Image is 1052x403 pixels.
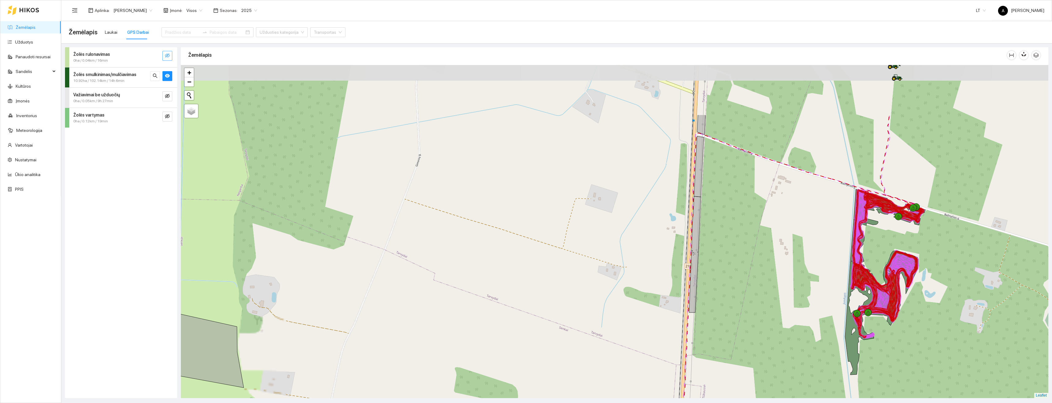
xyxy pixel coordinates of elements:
[105,29,117,36] div: Laukai
[162,71,172,81] button: eye
[15,143,33,148] a: Vartotojai
[241,6,257,15] span: 2025
[16,65,51,78] span: Sandėlis
[1007,53,1016,58] span: column-width
[73,113,105,117] strong: Žolės vartymas
[113,6,152,15] span: Andrius Rimgaila
[162,112,172,121] button: eye-invisible
[15,172,40,177] a: Ūkio analitika
[187,78,191,86] span: −
[73,72,136,77] strong: Žolės smulkinimas/mulčiavimas
[69,27,97,37] span: Žemėlapis
[73,98,113,104] span: 0ha / 0.05km / 9h 27min
[73,92,120,97] strong: Važiavimai be užduočių
[15,40,33,44] a: Užduotys
[16,84,31,89] a: Kultūros
[153,73,158,79] span: search
[185,68,194,77] a: Zoom in
[163,8,168,13] span: shop
[72,8,78,13] span: menu-fold
[16,98,30,103] a: Įmonės
[185,104,198,118] a: Layers
[127,29,149,36] div: GPS Darbai
[202,30,207,35] span: to
[16,128,42,133] a: Meteorologija
[220,7,238,14] span: Sezonas :
[1007,50,1016,60] button: column-width
[165,94,170,99] span: eye-invisible
[15,187,24,192] a: PPIS
[162,91,172,101] button: eye-invisible
[186,6,202,15] span: Visos
[16,54,51,59] a: Panaudoti resursai
[16,113,37,118] a: Inventorius
[65,67,177,87] div: Žolės smulkinimas/mulčiavimas10.92ha / 102.14km / 14h 6minsearcheye
[187,69,191,76] span: +
[1002,6,1004,16] span: A
[170,7,183,14] span: Įmonė :
[69,4,81,17] button: menu-fold
[73,78,124,84] span: 10.92ha / 102.14km / 14h 6min
[150,71,160,81] button: search
[162,51,172,61] button: eye-invisible
[188,46,1007,64] div: Žemėlapis
[73,58,108,63] span: 0ha / 0.04km / 16min
[73,52,110,57] strong: Žolės rulonavimas
[65,47,177,67] div: Žolės rulonavimas0ha / 0.04km / 16mineye-invisible
[165,73,170,79] span: eye
[1036,393,1047,397] a: Leaflet
[16,25,36,30] a: Žemėlapis
[213,8,218,13] span: calendar
[210,29,244,36] input: Pabaigos data
[185,91,194,100] button: Initiate a new search
[95,7,110,14] span: Aplinka :
[202,30,207,35] span: swap-right
[165,53,170,59] span: eye-invisible
[976,6,986,15] span: LT
[88,8,93,13] span: layout
[165,114,170,120] span: eye-invisible
[65,108,177,128] div: Žolės vartymas0ha / 0.12km / 19mineye-invisible
[165,29,200,36] input: Pradžios data
[998,8,1044,13] span: [PERSON_NAME]
[15,157,36,162] a: Nustatymai
[185,77,194,86] a: Zoom out
[65,88,177,108] div: Važiavimai be užduočių0ha / 0.05km / 9h 27mineye-invisible
[73,118,108,124] span: 0ha / 0.12km / 19min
